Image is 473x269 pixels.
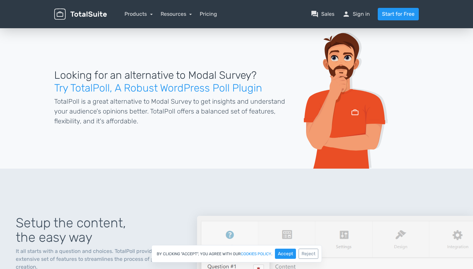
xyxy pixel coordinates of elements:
[311,10,334,18] a: question_answerSales
[54,96,294,126] p: TotalPoll is a great alternative to Modal Survey to get insights and understand your audience's o...
[124,11,153,17] a: Products
[311,10,319,18] span: question_answer
[54,70,257,81] span: Looking for an alternative to Modal Survey?
[342,10,370,18] a: personSign in
[54,9,107,20] img: TotalSuite for WordPress
[200,10,217,18] a: Pricing
[54,70,294,94] h1: Try TotalPoll, A Robust WordPress Poll Plugin
[161,11,192,17] a: Resources
[304,32,388,169] img: Looking for an alternative to Modal Survey
[275,249,296,259] button: Accept
[299,249,318,259] button: Reject
[151,245,322,262] div: By clicking "Accept", you agree with our .
[241,252,271,256] a: cookies policy
[16,216,181,245] h1: Setup the content, the easy way
[378,8,419,20] a: Start for Free
[342,10,350,18] span: person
